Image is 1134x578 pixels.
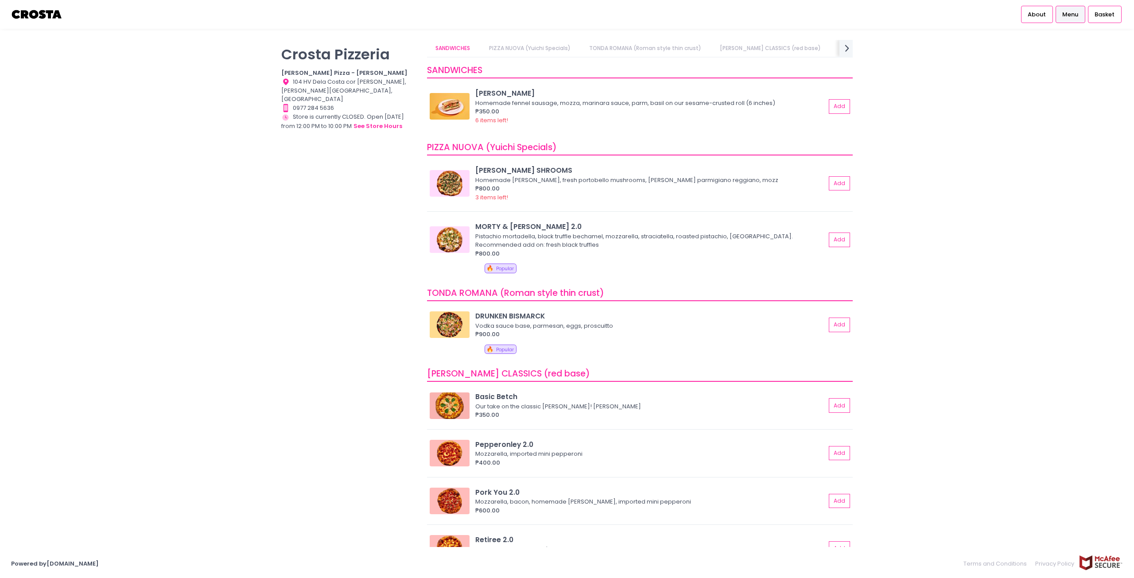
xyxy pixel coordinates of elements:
img: Retiree 2.0 [430,535,470,562]
img: MORTY & ELLA 2.0 [430,226,470,253]
span: Popular [496,265,514,272]
div: ₱800.00 [475,249,826,258]
a: PIZZA NUOVA (Yuichi Specials) [480,40,579,57]
span: 🔥 [486,264,493,272]
a: [PERSON_NAME] CLASSICS (white base) [831,40,956,57]
img: HOAGIE ROLL [430,93,470,120]
div: Our take on the classic [PERSON_NAME]! [PERSON_NAME] [475,402,823,411]
div: Homemade [PERSON_NAME], fresh portobello mushrooms, [PERSON_NAME] parmigiano reggiano, mozz [475,176,823,185]
div: ₱350.00 [475,411,826,419]
div: Mozzarella, bacon, homemade [PERSON_NAME], imported mini pepperoni [475,497,823,506]
div: ₱350.00 [475,107,826,116]
div: ₱600.00 [475,506,826,515]
img: mcafee-secure [1079,555,1123,570]
span: SANDWICHES [427,64,482,76]
span: TONDA ROMANA (Roman style thin crust) [427,287,604,299]
span: Basket [1095,10,1115,19]
div: ₱400.00 [475,458,826,467]
div: Mozzarella, homemade 'Nduja, homemade guanciale, fresh pineapple [475,545,823,554]
div: Vodka sauce base, parmesan, eggs, proscuitto [475,322,823,330]
span: 3 items left! [475,193,508,202]
b: [PERSON_NAME] Pizza - [PERSON_NAME] [281,69,408,77]
a: Powered by[DOMAIN_NAME] [11,559,99,568]
button: Add [829,446,850,461]
span: About [1028,10,1046,19]
div: ₱800.00 [475,184,826,193]
a: TONDA ROMANA (Roman style thin crust) [580,40,710,57]
span: [PERSON_NAME] CLASSICS (red base) [427,368,590,380]
span: PIZZA NUOVA (Yuichi Specials) [427,141,557,153]
span: Popular [496,346,514,353]
a: SANDWICHES [427,40,479,57]
a: Terms and Conditions [963,555,1031,572]
span: 6 items left! [475,116,508,124]
a: Menu [1056,6,1085,23]
button: Add [829,494,850,508]
div: Retiree 2.0 [475,535,826,545]
div: [PERSON_NAME] [475,88,826,98]
button: see store hours [353,121,403,131]
div: 104 HV Dela Costa cor [PERSON_NAME], [PERSON_NAME][GEOGRAPHIC_DATA], [GEOGRAPHIC_DATA] [281,78,416,104]
div: Pork You 2.0 [475,487,826,497]
div: Pistachio mortadella, black truffle bechamel, mozzarella, straciatella, roasted pistachio, [GEOGR... [475,232,823,249]
div: Store is currently CLOSED. Open [DATE] from 12:00 PM to 10:00 PM [281,112,416,131]
div: Homemade fennel sausage, mozza, marinara sauce, parm, basil on our sesame-crusted roll (6 inches) [475,99,823,108]
img: logo [11,7,63,22]
img: Basic Betch [430,392,470,419]
div: Pepperonley 2.0 [475,439,826,450]
button: Add [829,541,850,556]
img: SALCICCIA SHROOMS [430,170,470,197]
img: DRUNKEN BISMARCK [430,311,470,338]
div: 0977 284 5636 [281,104,416,112]
div: DRUNKEN BISMARCK [475,311,826,321]
div: Basic Betch [475,392,826,402]
div: MORTY & [PERSON_NAME] 2.0 [475,221,826,232]
a: About [1021,6,1053,23]
span: Menu [1062,10,1078,19]
button: Add [829,233,850,247]
p: Crosta Pizzeria [281,46,416,63]
img: Pork You 2.0 [430,488,470,514]
div: ₱900.00 [475,330,826,339]
button: Add [829,176,850,191]
a: [PERSON_NAME] CLASSICS (red base) [711,40,830,57]
img: Pepperonley 2.0 [430,440,470,466]
div: [PERSON_NAME] SHROOMS [475,165,826,175]
button: Add [829,398,850,413]
button: Add [829,318,850,332]
span: 🔥 [486,345,493,353]
a: Privacy Policy [1031,555,1079,572]
button: Add [829,99,850,114]
div: Mozzarella, imported mini pepperoni [475,450,823,458]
